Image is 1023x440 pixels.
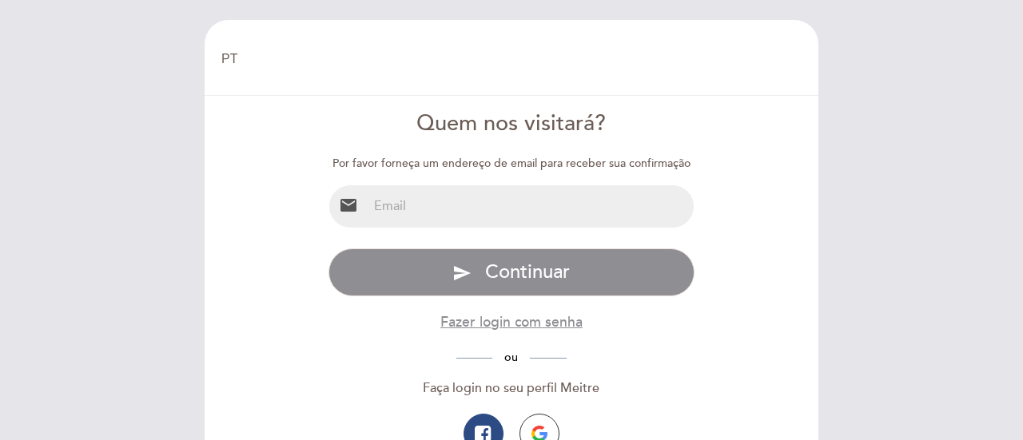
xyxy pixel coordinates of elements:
div: Por favor forneça um endereço de email para receber sua confirmação [328,156,695,172]
span: ou [492,351,530,364]
i: send [452,264,472,283]
div: Quem nos visitará? [328,109,695,140]
span: Continuar [485,260,570,283]
input: Email [368,185,695,228]
div: Faça login no seu perfil Meitre [328,379,695,398]
button: Fazer login com senha [440,312,583,332]
i: email [339,196,358,215]
button: send Continuar [328,248,695,296]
